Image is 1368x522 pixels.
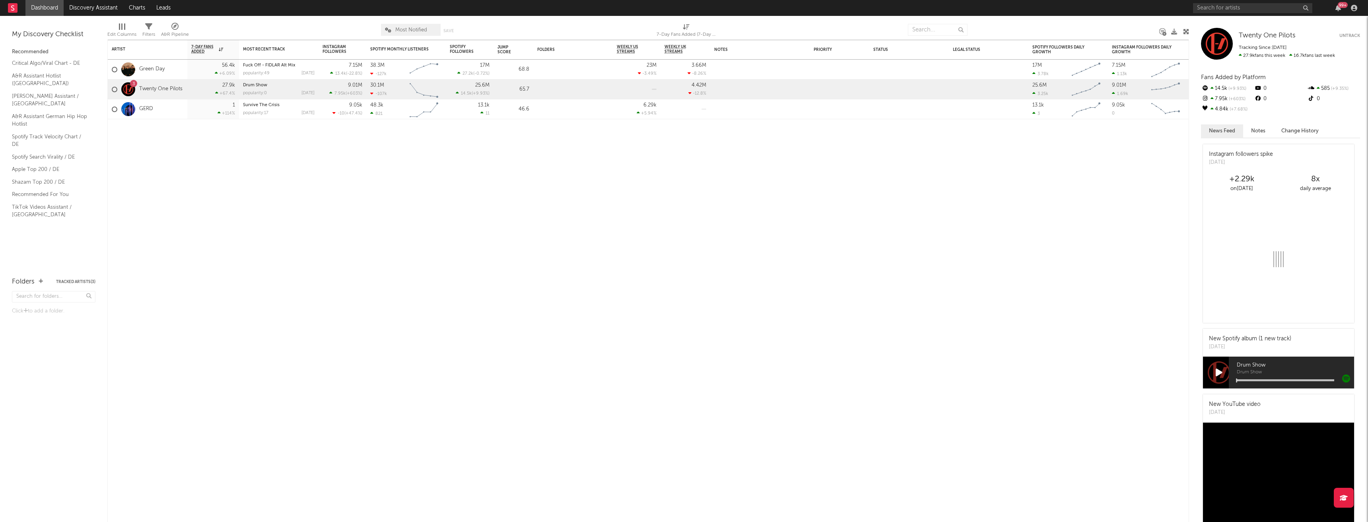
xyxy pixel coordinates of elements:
span: +603 % [347,91,361,96]
div: +5.94 % [637,111,657,116]
svg: Chart title [1068,99,1104,119]
a: Green Day [139,66,165,73]
a: [PERSON_NAME] Assistant / [GEOGRAPHIC_DATA] [12,92,87,108]
a: Survive The Crisis [243,103,280,107]
div: ( ) [332,111,362,116]
div: 25.6M [1032,83,1047,88]
svg: Chart title [1068,80,1104,99]
div: [DATE] [301,91,315,95]
div: 7.15M [349,63,362,68]
a: A&R Assistant Hotlist ([GEOGRAPHIC_DATA]) [12,72,87,88]
div: popularity: 0 [243,91,267,95]
span: 16.7k fans last week [1239,53,1335,58]
div: Legal Status [953,47,1005,52]
div: [DATE] [1209,159,1273,167]
div: Priority [814,47,845,52]
a: TikTok Videos Assistant / [GEOGRAPHIC_DATA] [12,203,87,219]
div: 4.84k [1201,104,1254,114]
div: 0 [1254,94,1307,104]
div: popularity: 49 [243,71,270,76]
button: Save [443,29,454,33]
svg: Chart title [1148,60,1183,80]
div: Instagram followers spike [1209,150,1273,159]
div: My Discovery Checklist [12,30,95,39]
span: Weekly US Streams [617,45,645,54]
span: 27.9k fans this week [1239,53,1285,58]
div: ( ) [330,71,362,76]
div: Notes [714,47,794,52]
div: A&R Pipeline [161,30,189,39]
a: Spotify Search Virality / DE [12,153,87,161]
a: A&R Assistant German Hip Hop Hotlist [12,112,87,128]
div: 13.1k [1032,103,1044,108]
div: Click to add a folder. [12,307,95,316]
div: 9.05k [1112,103,1125,108]
div: -127k [370,71,387,76]
span: -22.8 % [347,72,361,76]
div: +67.4 % [215,91,235,96]
span: Tracking Since: [DATE] [1239,45,1286,50]
div: Spotify Monthly Listeners [370,47,430,52]
span: 7.95k [334,91,346,96]
div: 7.15M [1112,63,1125,68]
button: Change History [1273,124,1327,138]
div: 23M [647,63,657,68]
div: 9.01M [1112,83,1126,88]
div: 7-Day Fans Added (7-Day Fans Added) [657,30,716,39]
div: 68.8 [497,65,529,74]
div: New YouTube video [1209,400,1261,409]
div: Most Recent Track [243,47,303,52]
span: 7-Day Fans Added [191,45,217,54]
div: 17M [1032,63,1042,68]
div: 8 x [1279,175,1352,184]
div: +114 % [218,111,235,116]
a: GERD [139,106,153,113]
input: Search for artists [1193,3,1312,13]
div: [DATE] [301,111,315,115]
div: 48.3k [370,103,383,108]
div: Filters [142,20,155,43]
div: 3 [1032,111,1040,116]
div: 4.42M [692,83,706,88]
div: +6.09 % [215,71,235,76]
div: Folders [12,277,35,287]
div: Instagram Followers [323,45,350,54]
div: on [DATE] [1205,184,1279,194]
div: [DATE] [301,71,315,76]
button: News Feed [1201,124,1243,138]
div: 3.25k [1032,91,1048,96]
div: Folders [537,47,597,52]
a: Critical Algo/Viral Chart - DE [12,59,87,68]
svg: Chart title [406,99,442,119]
a: Drum Show [243,83,267,87]
div: 3.78k [1032,71,1049,76]
div: +2.29k [1205,175,1279,184]
input: Search... [908,24,968,36]
span: +9.35 % [1330,87,1349,91]
div: ( ) [457,71,490,76]
div: popularity: 17 [243,111,268,115]
div: Jump Score [497,45,517,54]
span: +7.68 % [1228,107,1248,112]
svg: Chart title [1148,80,1183,99]
div: daily average [1279,184,1352,194]
div: 99 + [1338,2,1348,8]
div: [DATE] [1209,409,1261,417]
input: Search for folders... [12,291,95,303]
div: Filters [142,30,155,39]
div: 30.1M [370,83,384,88]
div: 585 [1307,83,1360,94]
span: Drum Show [1237,361,1354,370]
a: Spotify Track Velocity Chart / DE [12,132,87,149]
span: +9.93 % [473,91,488,96]
button: Notes [1243,124,1273,138]
div: 3.66M [692,63,706,68]
div: -12.8 % [688,91,706,96]
div: -3.49 % [638,71,657,76]
div: New Spotify album (1 new track) [1209,335,1291,343]
div: 6.29k [643,103,657,108]
div: 0 [1112,111,1115,116]
div: ( ) [456,91,490,96]
div: Recommended [12,47,95,57]
div: Edit Columns [107,30,136,39]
